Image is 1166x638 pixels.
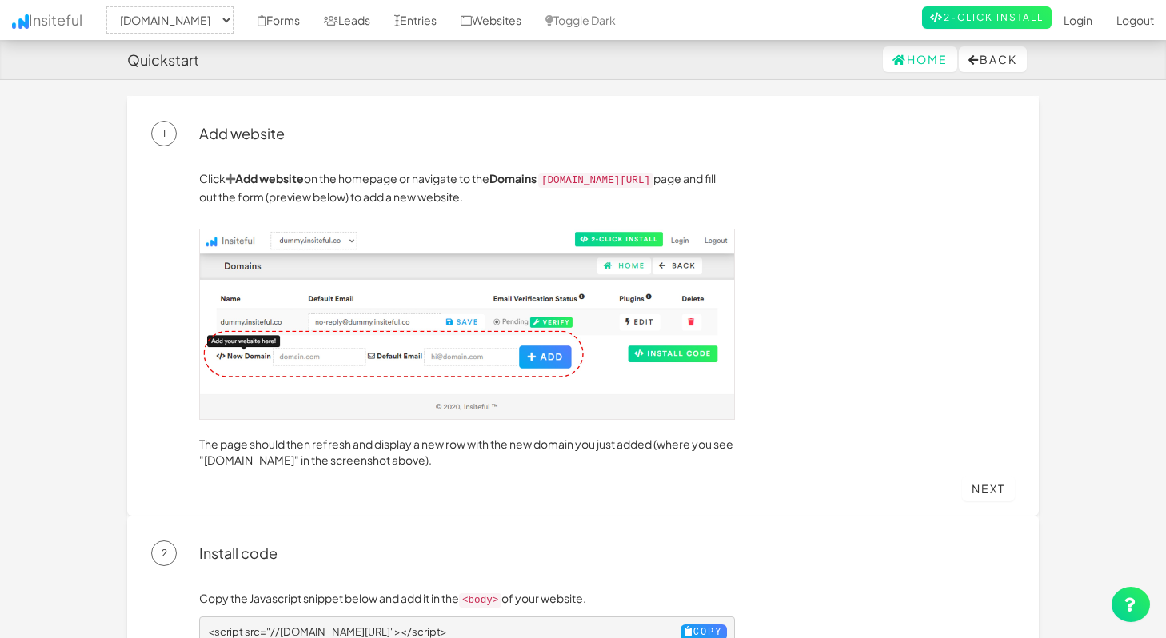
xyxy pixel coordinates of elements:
[199,590,735,608] p: Copy the Javascript snippet below and add it in the of your website.
[199,544,278,562] a: Install code
[208,625,447,638] span: <script src="//[DOMAIN_NAME][URL]"></script>
[151,121,177,146] span: 1
[538,173,653,188] code: [DOMAIN_NAME][URL]
[199,124,285,142] a: Add website
[459,593,501,608] code: <body>
[959,46,1027,72] button: Back
[127,52,199,68] h4: Quickstart
[199,436,735,468] p: The page should then refresh and display a new row with the new domain you just added (where you ...
[12,14,29,29] img: icon.png
[199,170,735,205] p: Click on the homepage or navigate to the page and fill out the form (preview below) to add a new ...
[922,6,1052,29] a: 2-Click Install
[199,229,735,420] img: add-domain.jpg
[226,171,304,185] a: Add website
[883,46,957,72] a: Home
[489,171,537,185] a: Domains
[962,476,1015,501] a: Next
[151,540,177,566] span: 2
